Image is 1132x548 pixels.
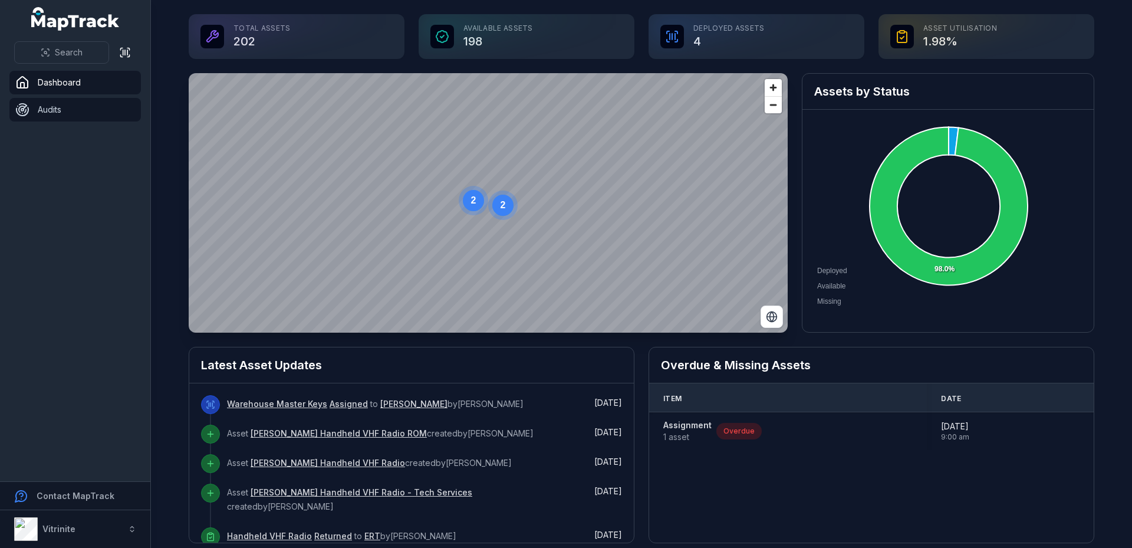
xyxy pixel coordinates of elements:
span: Missing [817,297,841,306]
a: [PERSON_NAME] [380,398,447,410]
strong: Vitrinite [42,524,75,534]
span: Deployed [817,267,847,275]
strong: Contact MapTrack [37,491,114,501]
span: [DATE] [594,398,622,408]
span: to by [PERSON_NAME] [227,399,524,409]
time: 9/10/2025, 3:39:33 PM [594,486,622,496]
a: Assigned [330,398,368,410]
a: Dashboard [9,71,141,94]
time: 9/10/2025, 3:06:48 PM [594,530,622,540]
span: Available [817,282,845,290]
span: [DATE] [594,486,622,496]
h2: Overdue & Missing Assets [661,357,1082,373]
span: to by [PERSON_NAME] [227,531,456,541]
span: [DATE] [941,421,969,432]
span: [DATE] [594,457,622,467]
a: Assignment1 asset [663,419,712,443]
span: Asset created by [PERSON_NAME] [227,458,512,468]
button: Switch to Satellite View [761,306,783,328]
span: Date [941,394,961,403]
span: [DATE] [594,530,622,540]
a: [PERSON_NAME] Handheld VHF Radio ROM [251,428,427,439]
span: 1 asset [663,431,712,443]
span: Asset created by [PERSON_NAME] [227,428,534,438]
button: Zoom in [765,79,782,96]
a: MapTrack [31,7,120,31]
text: 2 [471,195,476,205]
button: Zoom out [765,96,782,113]
span: 9:00 am [941,432,969,442]
a: Warehouse Master Keys [227,398,327,410]
a: ERT [364,530,380,542]
button: Search [14,41,109,64]
strong: Assignment [663,419,712,431]
time: 7/14/2025, 9:00:00 AM [941,421,969,442]
span: Item [663,394,682,403]
div: Overdue [716,423,762,439]
time: 9/10/2025, 5:13:00 PM [594,398,622,408]
span: [DATE] [594,427,622,437]
span: Search [55,47,83,58]
a: Returned [314,530,352,542]
a: Handheld VHF Radio [227,530,312,542]
h2: Assets by Status [814,83,1082,100]
time: 9/10/2025, 5:12:33 PM [594,427,622,437]
a: [PERSON_NAME] Handheld VHF Radio [251,457,405,469]
a: Audits [9,98,141,122]
a: [PERSON_NAME] Handheld VHF Radio - Tech Services [251,487,472,498]
h2: Latest Asset Updates [201,357,622,373]
time: 9/10/2025, 3:41:26 PM [594,457,622,467]
span: Asset created by [PERSON_NAME] [227,487,472,511]
text: 2 [501,200,506,210]
canvas: Map [189,73,788,333]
